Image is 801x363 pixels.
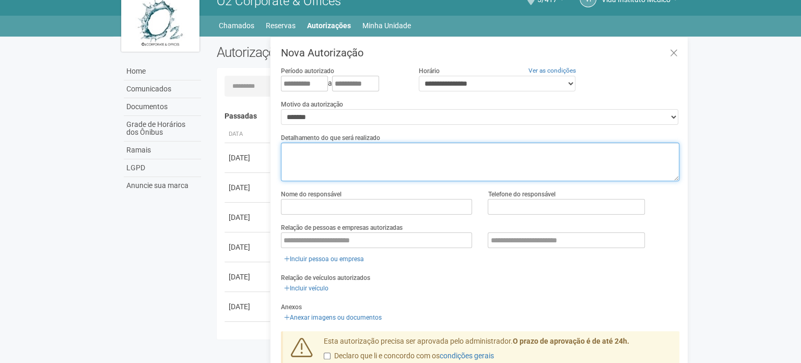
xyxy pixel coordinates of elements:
div: [DATE] [229,331,267,342]
h3: Nova Autorização [281,48,679,58]
h2: Autorizações [217,44,440,60]
strong: O prazo de aprovação é de até 24h. [513,337,629,345]
a: Minha Unidade [362,18,411,33]
a: Grade de Horários dos Ônibus [124,116,201,142]
input: Declaro que li e concordo com oscondições gerais [324,353,331,359]
label: Período autorizado [281,66,334,76]
h4: Passadas [225,112,672,120]
a: Documentos [124,98,201,116]
div: [DATE] [229,182,267,193]
label: Motivo da autorização [281,100,343,109]
label: Detalhamento do que será realizado [281,133,380,143]
a: Incluir pessoa ou empresa [281,253,367,265]
label: Anexos [281,302,302,312]
a: condições gerais [440,352,494,360]
div: [DATE] [229,301,267,312]
a: Home [124,63,201,80]
div: [DATE] [229,272,267,282]
label: Relação de pessoas e empresas autorizadas [281,223,403,232]
a: Chamados [219,18,254,33]
a: Autorizações [307,18,351,33]
th: Data [225,126,272,143]
label: Declaro que li e concordo com os [324,351,494,361]
div: [DATE] [229,242,267,252]
div: [DATE] [229,153,267,163]
div: a [281,76,403,91]
label: Relação de veículos autorizados [281,273,370,283]
a: Ramais [124,142,201,159]
a: Anuncie sua marca [124,177,201,194]
label: Horário [419,66,440,76]
a: Anexar imagens ou documentos [281,312,385,323]
a: Ver as condições [528,67,576,74]
div: [DATE] [229,212,267,223]
label: Nome do responsável [281,190,341,199]
a: Incluir veículo [281,283,332,294]
label: Telefone do responsável [488,190,555,199]
a: Comunicados [124,80,201,98]
a: Reservas [266,18,296,33]
a: LGPD [124,159,201,177]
